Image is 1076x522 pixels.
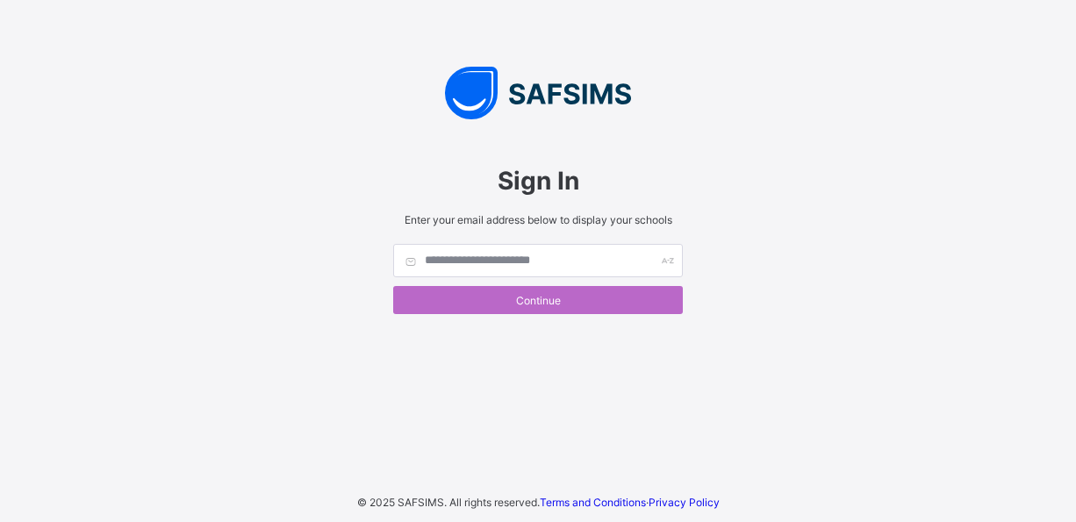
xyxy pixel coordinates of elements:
[540,496,720,509] span: ·
[357,496,540,509] span: © 2025 SAFSIMS. All rights reserved.
[393,213,683,226] span: Enter your email address below to display your schools
[393,166,683,196] span: Sign In
[649,496,720,509] a: Privacy Policy
[406,294,670,307] span: Continue
[540,496,646,509] a: Terms and Conditions
[376,67,700,119] img: SAFSIMS Logo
